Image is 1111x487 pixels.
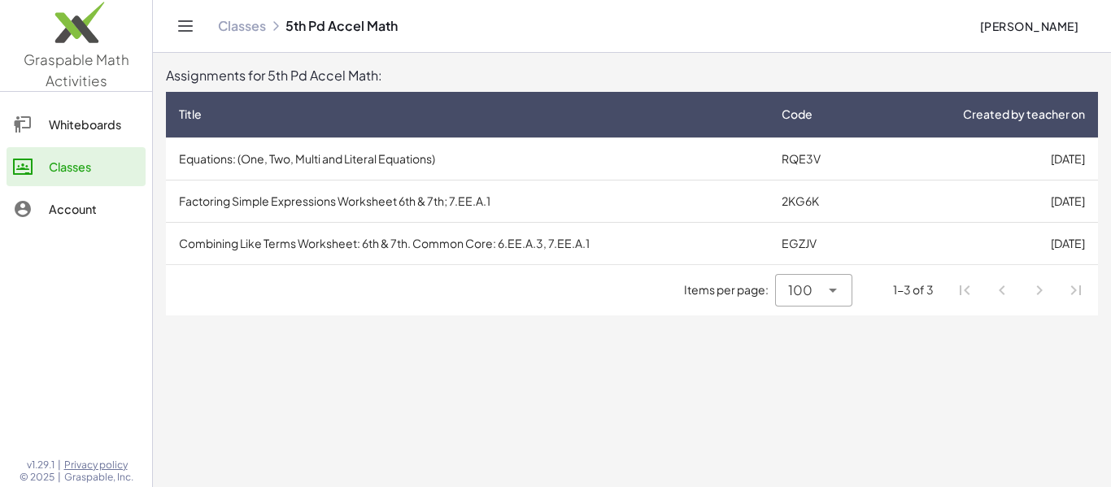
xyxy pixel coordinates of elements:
[166,137,769,180] td: Equations: (One, Two, Multi and Literal Equations)
[49,157,139,176] div: Classes
[782,106,813,123] span: Code
[64,459,133,472] a: Privacy policy
[166,180,769,222] td: Factoring Simple Expressions Worksheet 6th & 7th; 7.EE.A.1
[963,106,1085,123] span: Created by teacher on
[20,471,54,484] span: © 2025
[64,471,133,484] span: Graspable, Inc.
[979,19,1078,33] span: [PERSON_NAME]
[24,50,129,89] span: Graspable Math Activities
[893,281,934,298] div: 1-3 of 3
[947,272,1095,309] nav: Pagination Navigation
[166,222,769,264] td: Combining Like Terms Worksheet: 6th & 7th. Common Core: 6.EE.A.3, 7.EE.A.1
[7,105,146,144] a: Whiteboards
[172,13,198,39] button: Toggle navigation
[769,137,870,180] td: RQE3V
[769,180,870,222] td: 2KG6K
[179,106,202,123] span: Title
[166,66,1098,85] div: Assignments for 5th Pd Accel Math:
[870,222,1098,264] td: [DATE]
[684,281,775,298] span: Items per page:
[7,147,146,186] a: Classes
[218,18,266,34] a: Classes
[58,459,61,472] span: |
[788,280,813,300] span: 100
[27,459,54,472] span: v1.29.1
[7,189,146,228] a: Account
[58,471,61,484] span: |
[966,11,1091,41] button: [PERSON_NAME]
[49,199,139,219] div: Account
[870,137,1098,180] td: [DATE]
[870,180,1098,222] td: [DATE]
[769,222,870,264] td: EGZJV
[49,115,139,134] div: Whiteboards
